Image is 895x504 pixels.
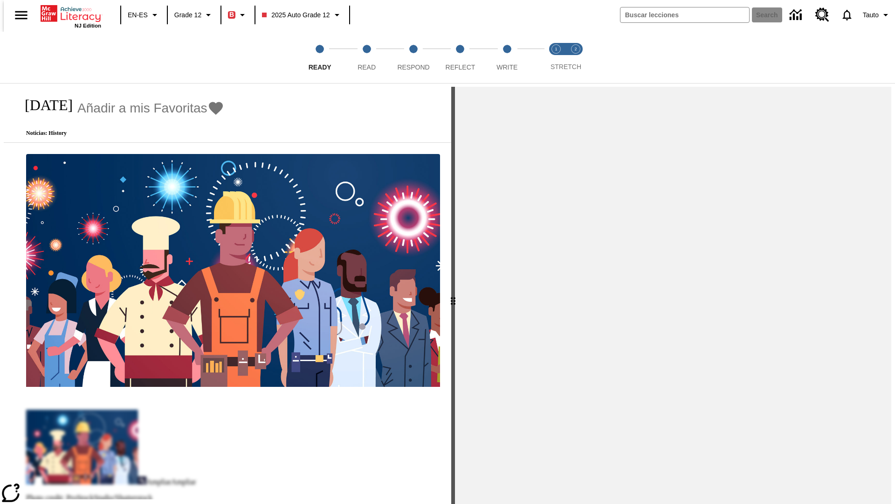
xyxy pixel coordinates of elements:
span: STRETCH [551,63,581,70]
p: Noticias: History [15,130,224,137]
span: Grade 12 [174,10,201,20]
div: Portada [41,3,101,28]
span: B [229,9,234,21]
text: 2 [574,47,577,51]
span: Read [358,63,376,71]
span: 2025 Auto Grade 12 [262,10,330,20]
span: NJ Edition [75,23,101,28]
span: Tauto [863,10,879,20]
button: Write step 5 of 5 [480,32,534,83]
a: Centro de recursos, Se abrirá en una pestaña nueva. [810,2,835,28]
div: Pulsa la tecla de intro o la barra espaciadora y luego presiona las flechas de derecha e izquierd... [451,87,455,504]
div: reading [4,87,451,499]
button: Stretch Read step 1 of 2 [543,32,570,83]
button: Perfil/Configuración [859,7,895,23]
h1: [DATE] [15,97,73,114]
button: Language: EN-ES, Selecciona un idioma [124,7,164,23]
span: EN-ES [128,10,148,20]
button: Reflect step 4 of 5 [433,32,487,83]
button: Boost El color de la clase es rojo. Cambiar el color de la clase. [224,7,252,23]
button: Stretch Respond step 2 of 2 [562,32,589,83]
span: Ready [309,63,331,71]
button: Class: 2025 Auto Grade 12, Selecciona una clase [258,7,346,23]
button: Añadir a mis Favoritas - Día del Trabajo [77,100,224,116]
button: Abrir el menú lateral [7,1,35,29]
span: Write [496,63,517,71]
img: A banner with a blue background shows an illustrated row of diverse men and women dressed in clot... [26,154,440,387]
button: Ready step 1 of 5 [293,32,347,83]
span: Reflect [446,63,475,71]
div: activity [455,87,891,504]
button: Grado: Grade 12, Elige un grado [171,7,218,23]
a: Notificaciones [835,3,859,27]
span: Respond [397,63,429,71]
input: search field [620,7,749,22]
button: Respond step 3 of 5 [386,32,441,83]
a: Centro de información [784,2,810,28]
button: Read step 2 of 5 [339,32,393,83]
span: Añadir a mis Favoritas [77,101,207,116]
text: 1 [555,47,557,51]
